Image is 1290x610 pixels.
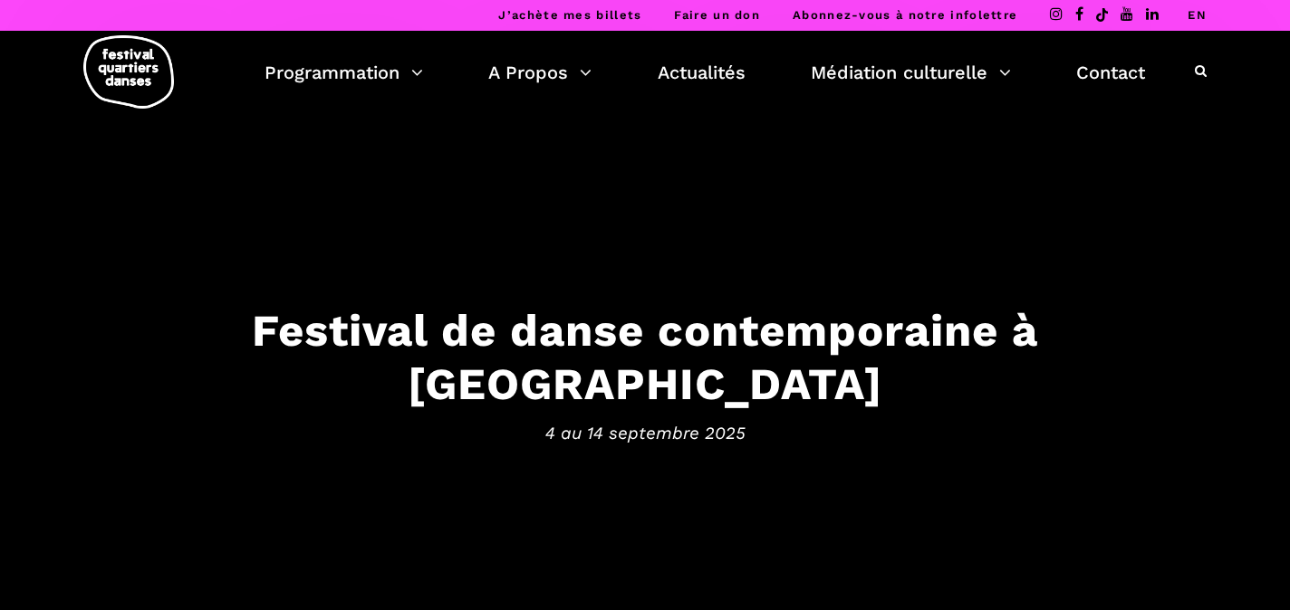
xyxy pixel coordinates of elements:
[793,8,1017,22] a: Abonnez-vous à notre infolettre
[265,57,423,88] a: Programmation
[83,419,1207,446] span: 4 au 14 septembre 2025
[498,8,641,22] a: J’achète mes billets
[658,57,746,88] a: Actualités
[674,8,760,22] a: Faire un don
[83,35,174,109] img: logo-fqd-med
[83,304,1207,411] h3: Festival de danse contemporaine à [GEOGRAPHIC_DATA]
[1076,57,1145,88] a: Contact
[811,57,1011,88] a: Médiation culturelle
[1188,8,1207,22] a: EN
[488,57,592,88] a: A Propos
